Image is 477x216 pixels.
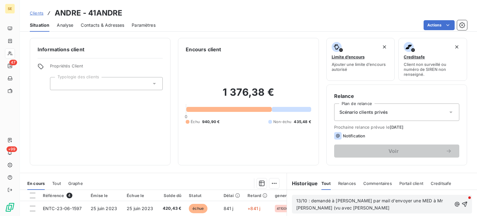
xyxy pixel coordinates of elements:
[363,181,392,186] span: Commentaires
[202,119,220,125] span: 940,90 €
[55,7,122,19] h3: ANDRE - 41ANDRE
[27,181,45,186] span: En cours
[343,133,366,138] span: Notification
[399,181,423,186] span: Portail client
[91,193,119,198] div: Émise le
[30,10,43,16] a: Clients
[339,109,388,115] span: Scénario clients privés
[163,193,181,198] div: Solde dû
[66,193,72,198] span: 4
[57,22,73,28] span: Analyse
[68,181,83,186] span: Graphe
[91,206,117,211] span: 25 juin 2023
[5,202,15,212] img: Logo LeanPay
[398,38,467,81] button: CreditsafeClient non surveillé ou numéro de SIREN non renseigné.
[224,206,234,211] span: 841 j
[186,86,311,105] h2: 1 376,38 €
[191,119,200,125] span: Échu
[273,119,291,125] span: Non-échu
[326,38,395,81] button: Limite d’encoursAjouter une limite d’encours autorisé
[30,22,49,28] span: Situation
[248,206,260,211] span: +841 j
[287,180,318,187] h6: Historique
[30,11,43,16] span: Clients
[186,46,221,53] h6: Encours client
[185,114,187,119] span: 0
[296,198,444,210] span: 13/10 : demandé à [PERSON_NAME] par mail d'envoyer une MED à Mr [PERSON_NAME] (vu avec [PERSON_NAME]
[334,92,459,100] h6: Relance
[332,54,365,59] span: Limite d’encours
[321,181,331,186] span: Tout
[189,193,216,198] div: Statut
[424,20,455,30] button: Actions
[332,62,390,72] span: Ajouter une limite d’encours autorisé
[7,146,17,152] span: +99
[431,181,452,186] span: Creditsafe
[294,119,311,125] span: 435,48 €
[43,193,83,198] div: Référence
[342,149,446,154] span: Voir
[334,125,459,130] span: Prochaine relance prévue le
[81,22,124,28] span: Contacts & Adresses
[456,195,471,210] iframe: Intercom live chat
[224,193,240,198] div: Délai
[277,207,293,210] span: 41100003
[55,81,60,86] input: Ajouter une valeur
[9,60,17,65] span: 47
[52,181,61,186] span: Tout
[50,63,163,72] span: Propriétés Client
[127,193,155,198] div: Échue le
[5,4,15,14] div: SE
[132,22,156,28] span: Paramètres
[338,181,356,186] span: Relances
[404,54,425,59] span: Creditsafe
[248,193,267,198] div: Retard
[404,62,462,77] span: Client non surveillé ou numéro de SIREN non renseigné.
[127,206,153,211] span: 25 juin 2023
[163,205,181,212] span: 420,43 €
[38,46,163,53] h6: Informations client
[43,206,82,211] span: ENTC-23-06-1597
[390,125,404,130] span: [DATE]
[189,204,207,213] span: échue
[334,145,459,158] button: Voir
[275,193,311,198] div: generalAccountId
